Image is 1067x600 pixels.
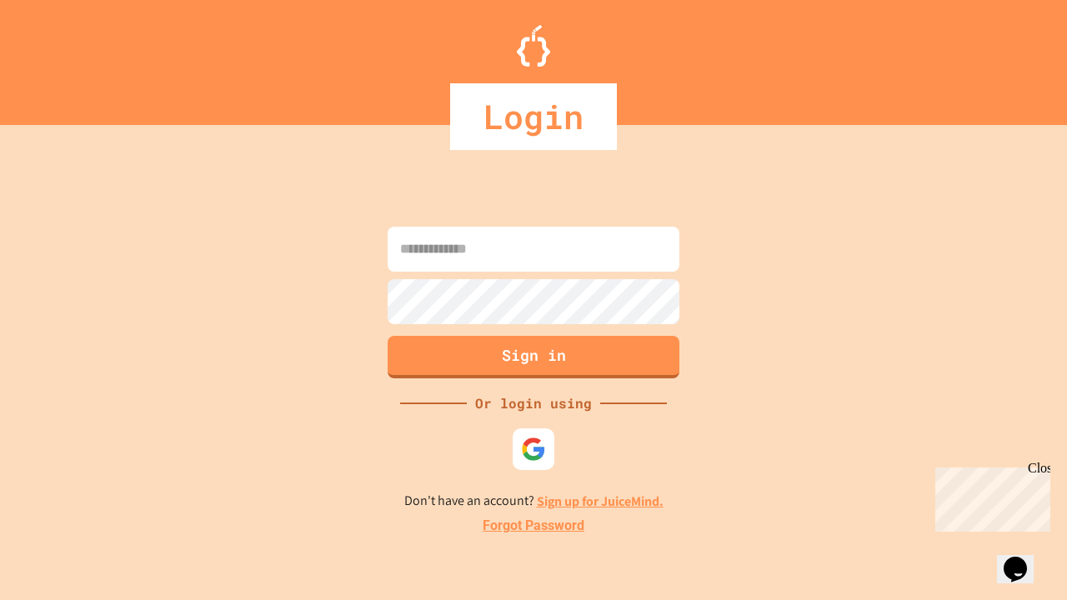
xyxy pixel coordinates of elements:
button: Sign in [388,336,679,378]
iframe: chat widget [997,533,1050,583]
iframe: chat widget [929,461,1050,532]
a: Forgot Password [483,516,584,536]
p: Don't have an account? [404,491,664,512]
img: Logo.svg [517,25,550,67]
img: google-icon.svg [521,437,546,462]
a: Sign up for JuiceMind. [537,492,664,510]
div: Or login using [467,393,600,413]
div: Login [450,83,617,150]
div: Chat with us now!Close [7,7,115,106]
